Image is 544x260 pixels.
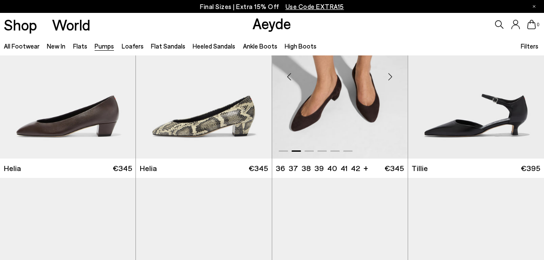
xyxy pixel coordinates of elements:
[193,42,235,50] a: Heeled Sandals
[140,163,157,174] span: Helia
[4,17,37,32] a: Shop
[363,162,368,174] li: +
[351,163,360,174] li: 42
[4,163,21,174] span: Helia
[249,163,268,174] span: €345
[276,163,285,174] li: 36
[521,163,540,174] span: €395
[73,42,87,50] a: Flats
[378,64,403,90] div: Next slide
[412,163,428,174] span: Tillie
[52,17,90,32] a: World
[122,42,144,50] a: Loafers
[276,163,357,174] ul: variant
[341,163,347,174] li: 41
[4,42,40,50] a: All Footwear
[327,163,337,174] li: 40
[289,163,298,174] li: 37
[113,163,132,174] span: €345
[536,22,540,27] span: 0
[243,42,277,50] a: Ankle Boots
[136,159,271,178] a: Helia €345
[252,14,291,32] a: Aeyde
[151,42,185,50] a: Flat Sandals
[408,159,544,178] a: Tillie €395
[521,42,538,50] span: Filters
[527,20,536,29] a: 0
[286,3,344,10] span: Navigate to /collections/ss25-final-sizes
[314,163,324,174] li: 39
[301,163,311,174] li: 38
[47,42,65,50] a: New In
[272,159,408,178] a: 36 37 38 39 40 41 42 + €345
[95,42,114,50] a: Pumps
[277,64,302,90] div: Previous slide
[285,42,317,50] a: High Boots
[384,163,404,174] span: €345
[200,1,344,12] p: Final Sizes | Extra 15% Off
